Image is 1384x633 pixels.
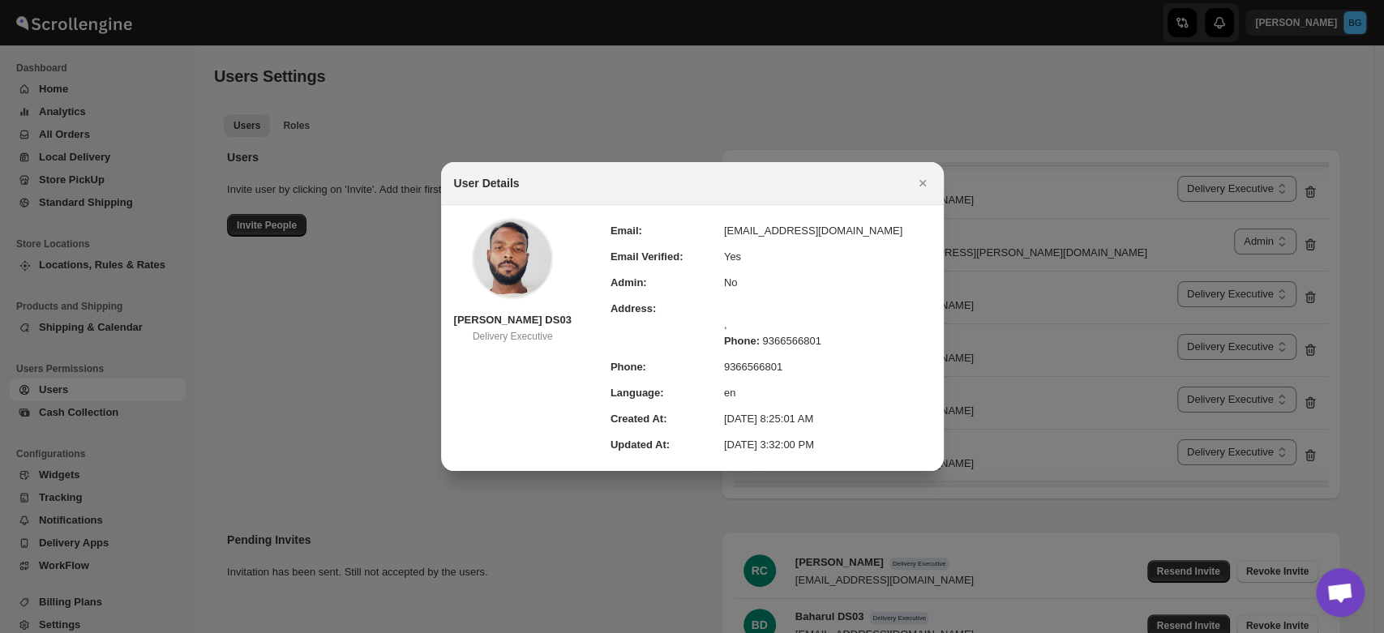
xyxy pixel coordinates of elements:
div: Delivery Executive [473,328,553,344]
div: Open chat [1316,568,1365,617]
h2: User Details [454,175,520,191]
td: 9366566801 [724,354,931,380]
td: [EMAIL_ADDRESS][DOMAIN_NAME] [724,218,931,244]
td: Address: [611,296,724,354]
td: No [724,270,931,296]
div: 9366566801 [724,333,931,349]
div: [PERSON_NAME] DS03 [454,312,572,328]
td: Phone: [611,354,724,380]
td: , [724,296,931,354]
img: Profile [472,218,553,299]
td: Admin: [611,270,724,296]
td: [DATE] 3:32:00 PM [724,432,931,458]
span: Phone: [724,335,760,347]
td: Email Verified: [611,244,724,270]
td: Created At: [611,406,724,432]
button: Close [911,172,934,195]
td: Language: [611,380,724,406]
td: en [724,380,931,406]
td: Yes [724,244,931,270]
td: Email: [611,218,724,244]
td: [DATE] 8:25:01 AM [724,406,931,432]
td: Updated At: [611,432,724,458]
